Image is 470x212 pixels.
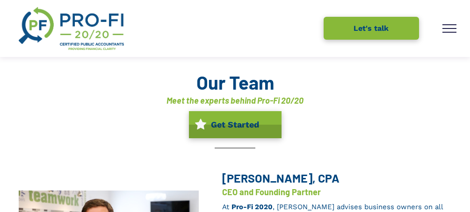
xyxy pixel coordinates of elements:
a: Pro-Fi 2020 [231,203,273,211]
button: menu [437,16,462,41]
span: Let's talk [350,19,392,37]
span: At [222,203,229,211]
font: Meet the experts behind Pro-Fi 20/20 [166,95,304,106]
font: Our Team [196,71,274,93]
span: Get Started [208,115,262,134]
font: CEO and Founding Partner [222,187,321,197]
a: Get Started [189,111,282,138]
span: [PERSON_NAME], CPA [222,171,340,185]
a: Let's talk [324,17,419,40]
img: A logo for pro-fi certified public accountants providing financial clarity [19,7,124,50]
